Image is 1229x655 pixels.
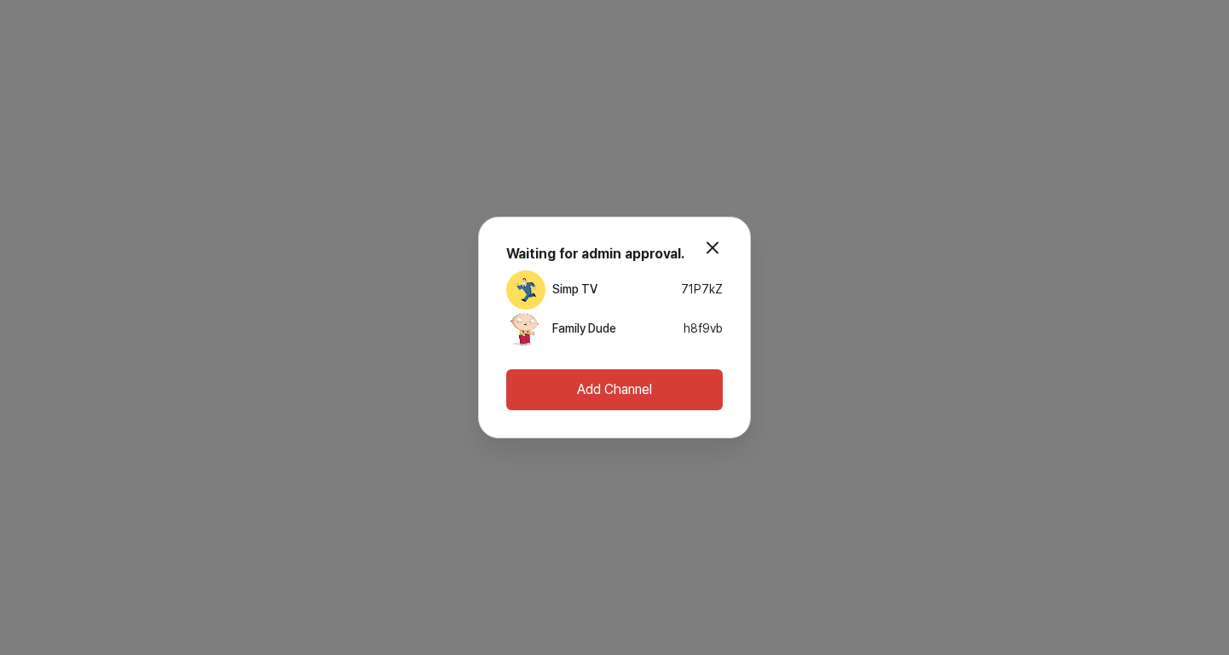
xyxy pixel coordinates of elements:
[506,270,545,310] img: 채널 프로필 이미지
[506,310,545,349] img: 채널 프로필 이미지
[695,231,730,265] button: modal.close
[552,321,616,338] a: Family Dude
[684,322,723,335] span: h8f9vb
[506,369,723,410] button: Add Channel
[681,282,723,296] span: 71P7kZ
[506,246,684,262] strong: Waiting for admin approval.
[552,281,597,299] a: Simp TV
